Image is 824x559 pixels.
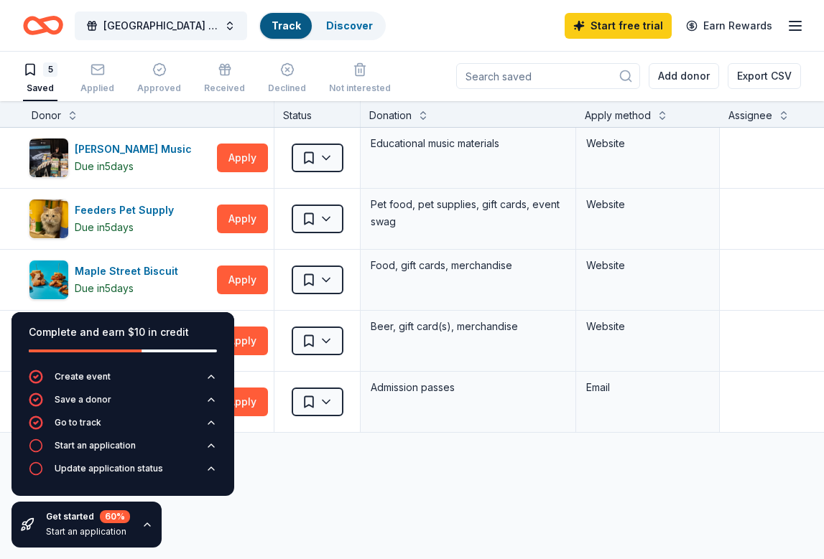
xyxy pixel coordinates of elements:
[29,370,217,393] button: Create event
[329,57,391,101] button: Not interested
[55,371,111,382] div: Create event
[586,196,709,213] div: Website
[46,526,130,537] div: Start an application
[586,257,709,274] div: Website
[75,11,247,40] button: [GEOGRAPHIC_DATA] Walk-a-Thon!
[75,141,198,158] div: [PERSON_NAME] Music
[75,263,184,280] div: Maple Street Biscuit
[75,158,134,175] div: Due in 5 days
[565,13,672,39] a: Start free trial
[369,377,567,398] div: Admission passes
[29,415,217,438] button: Go to track
[369,316,567,337] div: Beer, gift card(s), merchandise
[103,17,218,34] span: [GEOGRAPHIC_DATA] Walk-a-Thon!
[100,510,130,523] div: 60 %
[29,199,68,238] img: Image for Feeders Pet Supply
[55,417,101,428] div: Go to track
[137,57,181,101] button: Approved
[728,63,801,89] button: Export CSV
[369,133,567,154] div: Educational music materials
[369,194,567,232] div: Pet food, pet supplies, gift cards, event swag
[75,202,180,219] div: Feeders Pet Supply
[80,83,114,94] div: Applied
[217,266,268,294] button: Apply
[217,205,268,233] button: Apply
[586,318,709,335] div: Website
[204,57,245,101] button: Received
[326,19,373,32] a: Discover
[728,107,772,124] div: Assignee
[29,138,211,178] button: Image for Alfred Music[PERSON_NAME] MusicDue in5days
[29,324,217,341] div: Complete and earn $10 in credit
[586,379,709,396] div: Email
[29,199,211,239] button: Image for Feeders Pet SupplyFeeders Pet SupplyDue in5days
[29,461,217,484] button: Update application status
[55,440,136,451] div: Start an application
[217,144,268,172] button: Apply
[329,83,391,94] div: Not interested
[677,13,781,39] a: Earn Rewards
[29,260,211,300] button: Image for Maple Street BiscuitMaple Street BiscuitDue in5days
[23,9,63,42] a: Home
[649,63,719,89] button: Add donor
[23,57,57,101] button: 5Saved
[55,394,111,405] div: Save a donor
[259,11,386,40] button: TrackDiscover
[369,107,412,124] div: Donation
[272,19,300,32] a: Track
[137,83,181,94] div: Approved
[204,83,245,94] div: Received
[369,255,567,276] div: Food, gift cards, merchandise
[268,57,306,101] button: Declined
[268,83,306,94] div: Declined
[43,62,57,77] div: 5
[29,438,217,461] button: Start an application
[75,219,134,236] div: Due in 5 days
[23,83,57,94] div: Saved
[29,138,68,177] img: Image for Alfred Music
[46,510,130,523] div: Get started
[29,260,68,299] img: Image for Maple Street Biscuit
[586,135,709,152] div: Website
[456,63,640,89] input: Search saved
[75,280,134,297] div: Due in 5 days
[55,463,163,474] div: Update application status
[29,393,217,415] button: Save a donor
[32,107,61,124] div: Donor
[80,57,114,101] button: Applied
[274,101,361,127] div: Status
[585,107,651,124] div: Apply method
